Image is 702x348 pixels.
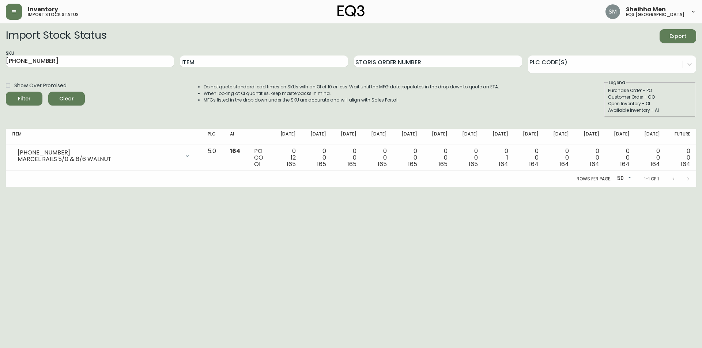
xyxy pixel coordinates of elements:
[490,148,508,168] div: 0 1
[307,148,326,168] div: 0 0
[614,173,633,185] div: 50
[230,147,240,155] span: 164
[6,92,42,106] button: Filter
[665,32,690,41] span: Export
[423,129,453,145] th: [DATE]
[608,107,691,114] div: Available Inventory - AI
[18,94,31,103] div: Filter
[608,87,691,94] div: Purchase Order - PO
[581,148,599,168] div: 0 0
[499,160,508,168] span: 164
[18,149,180,156] div: [PHONE_NUMBER]
[459,148,478,168] div: 0 0
[54,94,79,103] span: Clear
[608,79,626,86] legend: Legend
[362,129,393,145] th: [DATE]
[681,160,690,168] span: 164
[28,12,79,17] h5: import stock status
[18,156,180,162] div: MARCEL RAILS 5/0 & 6/6 WALNUT
[224,129,248,145] th: AI
[469,160,478,168] span: 165
[332,129,362,145] th: [DATE]
[544,129,575,145] th: [DATE]
[429,148,448,168] div: 0 0
[277,148,296,168] div: 0 12
[559,160,569,168] span: 164
[575,129,605,145] th: [DATE]
[287,160,296,168] span: 165
[12,148,196,164] div: [PHONE_NUMBER]MARCEL RAILS 5/0 & 6/6 WALNUT
[520,148,539,168] div: 0 0
[514,129,544,145] th: [DATE]
[529,160,539,168] span: 164
[438,160,448,168] span: 165
[550,148,569,168] div: 0 0
[6,29,106,43] h2: Import Stock Status
[660,29,696,43] button: Export
[620,160,630,168] span: 164
[254,148,265,168] div: PO CO
[453,129,484,145] th: [DATE]
[302,129,332,145] th: [DATE]
[605,4,620,19] img: cfa6f7b0e1fd34ea0d7b164297c1067f
[28,7,58,12] span: Inventory
[202,145,224,171] td: 5.0
[635,129,666,145] th: [DATE]
[608,94,691,100] div: Customer Order - CO
[271,129,302,145] th: [DATE]
[254,160,260,168] span: OI
[48,92,85,106] button: Clear
[608,100,691,107] div: Open Inventory - OI
[408,160,417,168] span: 165
[14,82,67,89] span: Show Over Promised
[666,129,696,145] th: Future
[6,129,202,145] th: Item
[626,12,684,17] h5: eq3 [GEOGRAPHIC_DATA]
[202,129,224,145] th: PLC
[605,129,635,145] th: [DATE]
[641,148,660,168] div: 0 0
[611,148,630,168] div: 0 0
[368,148,387,168] div: 0 0
[577,176,611,182] p: Rows per page:
[317,160,326,168] span: 165
[204,90,499,97] li: When looking at OI quantities, keep masterpacks in mind.
[672,148,690,168] div: 0 0
[650,160,660,168] span: 164
[393,129,423,145] th: [DATE]
[378,160,387,168] span: 165
[337,5,365,17] img: logo
[484,129,514,145] th: [DATE]
[204,84,499,90] li: Do not quote standard lead times on SKUs with an OI of 10 or less. Wait until the MFG date popula...
[347,160,356,168] span: 165
[590,160,599,168] span: 164
[338,148,356,168] div: 0 0
[644,176,659,182] p: 1-1 of 1
[399,148,417,168] div: 0 0
[204,97,499,103] li: MFGs listed in the drop down under the SKU are accurate and will align with Sales Portal.
[626,7,666,12] span: Sheihha Men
